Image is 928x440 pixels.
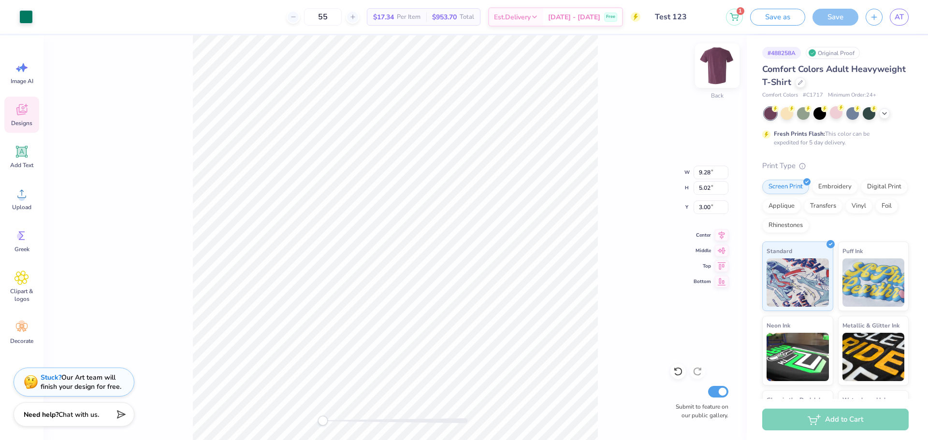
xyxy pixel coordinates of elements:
[698,46,737,85] img: Back
[762,199,801,213] div: Applique
[304,8,342,26] input: – –
[648,7,719,27] input: Untitled Design
[432,12,457,22] span: $953.70
[762,160,909,171] div: Print Type
[767,258,829,307] img: Standard
[842,246,863,256] span: Puff Ink
[318,416,328,426] div: Accessibility label
[750,9,805,26] button: Save as
[762,218,809,233] div: Rhinestones
[842,333,905,381] img: Metallic & Glitter Ink
[670,402,728,420] label: Submit to feature on our public gallery.
[806,47,860,59] div: Original Proof
[774,129,893,147] div: This color can be expedited for 5 day delivery.
[726,9,743,26] button: 1
[737,7,744,15] span: 1
[842,258,905,307] img: Puff Ink
[694,278,711,285] span: Bottom
[774,130,825,138] strong: Fresh Prints Flash:
[694,231,711,239] span: Center
[767,320,790,330] span: Neon Ink
[58,410,99,419] span: Chat with us.
[548,12,600,22] span: [DATE] - [DATE]
[767,246,792,256] span: Standard
[711,91,724,100] div: Back
[11,119,32,127] span: Designs
[828,91,876,99] span: Minimum Order: 24 +
[804,199,842,213] div: Transfers
[694,247,711,255] span: Middle
[606,14,615,20] span: Free
[694,262,711,270] span: Top
[12,203,31,211] span: Upload
[803,91,823,99] span: # C1717
[762,180,809,194] div: Screen Print
[397,12,420,22] span: Per Item
[762,91,798,99] span: Comfort Colors
[842,320,899,330] span: Metallic & Glitter Ink
[842,395,887,405] span: Water based Ink
[845,199,872,213] div: Vinyl
[494,12,531,22] span: Est. Delivery
[460,12,474,22] span: Total
[24,410,58,419] strong: Need help?
[373,12,394,22] span: $17.34
[41,373,121,391] div: Our Art team will finish your design for free.
[10,337,33,345] span: Decorate
[861,180,908,194] div: Digital Print
[890,9,909,26] a: AT
[41,373,61,382] strong: Stuck?
[767,395,822,405] span: Glow in the Dark Ink
[6,287,38,303] span: Clipart & logos
[11,77,33,85] span: Image AI
[767,333,829,381] img: Neon Ink
[10,161,33,169] span: Add Text
[812,180,858,194] div: Embroidery
[895,12,904,23] span: AT
[875,199,898,213] div: Foil
[14,245,29,253] span: Greek
[762,63,906,88] span: Comfort Colors Adult Heavyweight T-Shirt
[762,47,801,59] div: # 488258A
